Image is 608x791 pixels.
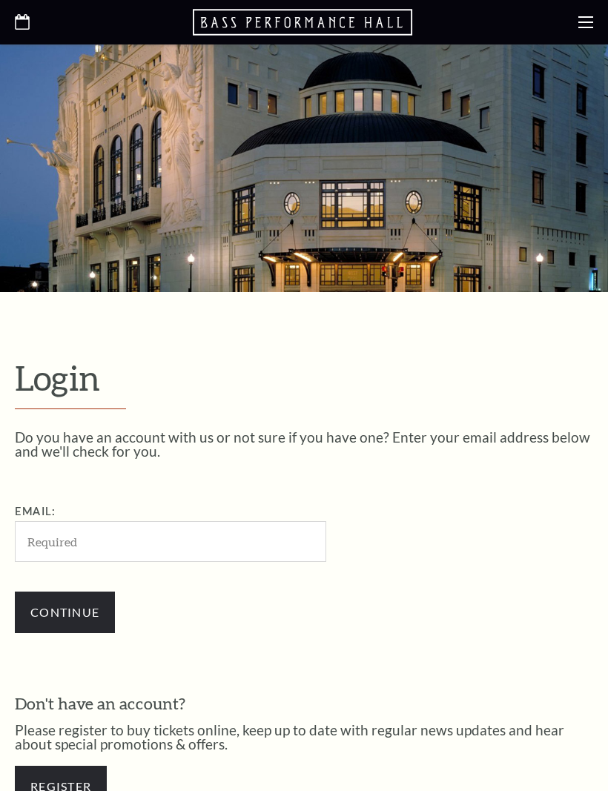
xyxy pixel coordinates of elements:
p: Do you have an account with us or not sure if you have one? Enter your email address below and we... [15,430,593,458]
p: Please register to buy tickets online, keep up to date with regular news updates and hear about s... [15,723,593,751]
input: Required [15,521,326,562]
span: Login [15,357,100,398]
input: Continue [15,592,115,633]
h3: Don't have an account? [15,692,593,715]
label: Email: [15,505,56,517]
